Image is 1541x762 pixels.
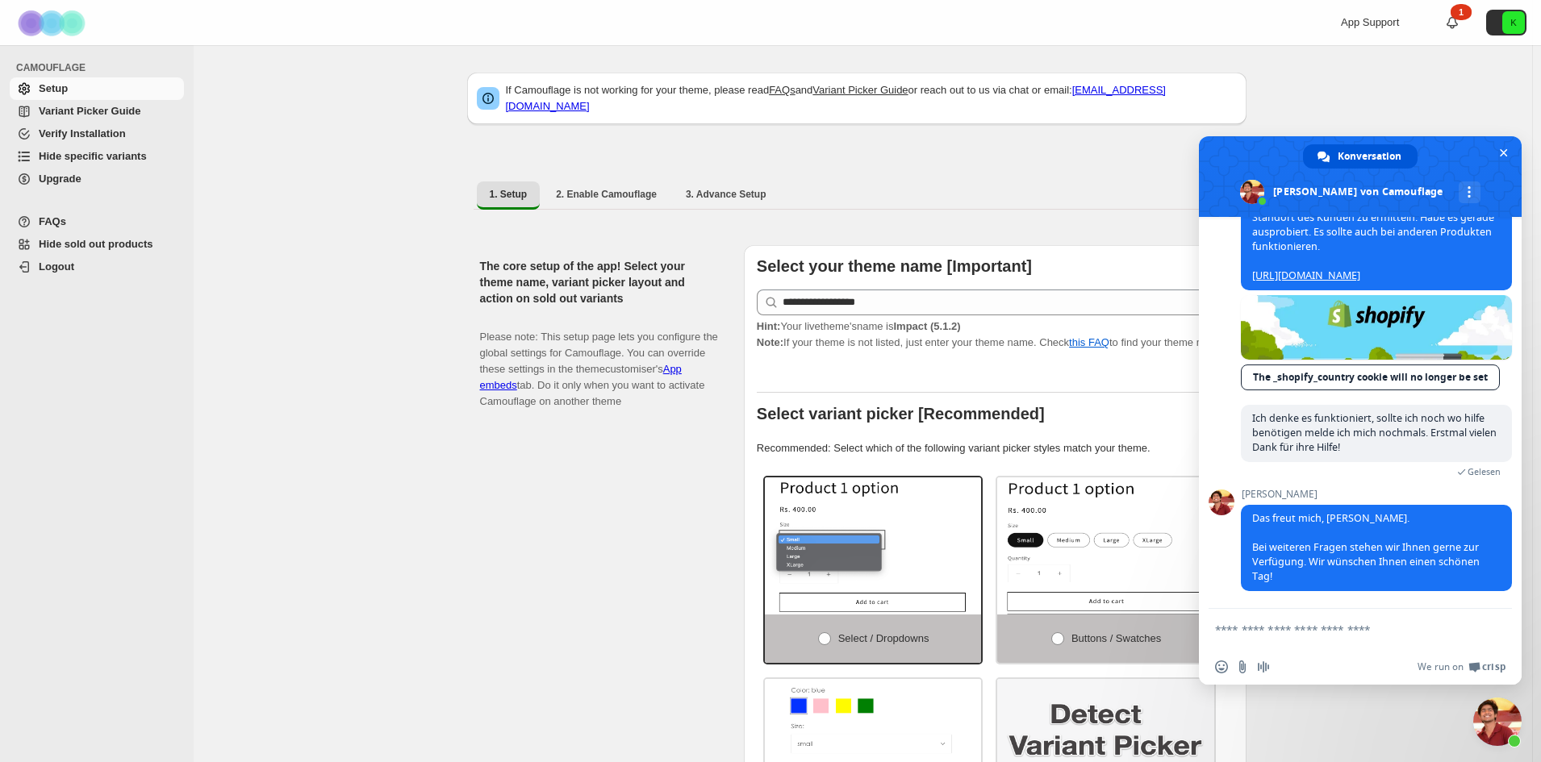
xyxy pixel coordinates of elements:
[1444,15,1460,31] a: 1
[1252,511,1480,583] span: Das freut mich, [PERSON_NAME]. Bei weiteren Fragen stehen wir Ihnen gerne zur Verfügung. Wir wüns...
[10,168,184,190] a: Upgrade
[1451,4,1472,20] div: 1
[480,313,718,410] p: Please note: This setup page lets you configure the global settings for Camouflage. You can overr...
[1071,632,1161,644] span: Buttons / Swatches
[757,405,1045,423] b: Select variant picker [Recommended]
[757,320,961,332] span: Your live theme's name is
[1236,660,1249,673] span: Datei senden
[812,84,908,96] a: Variant Picker Guide
[757,320,781,332] strong: Hint:
[1338,144,1401,169] span: Konversation
[1482,660,1506,673] span: Crisp
[13,1,94,45] img: Camouflage
[39,260,74,273] span: Logout
[10,233,184,256] a: Hide sold out products
[1418,660,1464,673] span: We run on
[490,188,528,201] span: 1. Setup
[480,258,718,306] h2: The core setup of the app! Select your theme name, variant picker layout and action on sold out v...
[1215,609,1473,649] textarea: Verfassen Sie Ihre Nachricht…
[1486,10,1526,35] button: Avatar with initials K
[1418,660,1506,673] a: We run onCrisp
[757,257,1032,275] b: Select your theme name [Important]
[1495,144,1512,161] span: Chat schließen
[686,188,766,201] span: 3. Advance Setup
[83,95,119,106] div: Domain
[838,632,929,644] span: Select / Dropdowns
[10,123,184,145] a: Verify Installation
[1215,660,1228,673] span: Einen Emoji einfügen
[45,26,79,39] div: v 4.0.25
[10,100,184,123] a: Variant Picker Guide
[556,188,657,201] span: 2. Enable Camouflage
[65,94,78,106] img: tab_domain_overview_orange.svg
[10,145,184,168] a: Hide specific variants
[10,77,184,100] a: Setup
[1303,144,1418,169] a: Konversation
[39,105,140,117] span: Variant Picker Guide
[757,440,1234,456] p: Recommended: Select which of the following variant picker styles match your theme.
[42,42,177,55] div: Domain: [DOMAIN_NAME]
[1252,411,1497,454] span: Ich denke es funktioniert, sollte ich noch wo hilfe benötigen melde ich mich nochmals. Erstmal vi...
[757,319,1234,351] p: If your theme is not listed, just enter your theme name. Check to find your theme name.
[765,477,982,614] img: Select / Dropdowns
[506,82,1237,115] p: If Camouflage is not working for your theme, please read and or reach out to us via chat or email:
[39,238,153,250] span: Hide sold out products
[1468,466,1501,477] span: Gelesen
[1502,11,1525,34] span: Avatar with initials K
[26,26,39,39] img: logo_orange.svg
[893,320,960,332] strong: Impact (5.1.2)
[1252,269,1360,282] a: [URL][DOMAIN_NAME]
[1069,336,1109,348] a: this FAQ
[39,173,81,185] span: Upgrade
[1510,18,1517,27] text: K
[1257,660,1270,673] span: Audionachricht aufzeichnen
[39,150,147,162] span: Hide specific variants
[39,127,126,139] span: Verify Installation
[10,256,184,278] a: Logout
[1241,364,1500,390] a: The _shopify_country cookie will no longer be set
[769,84,796,96] a: FAQs
[39,82,68,94] span: Setup
[1252,196,1494,282] span: Shopify bietet jetzt eine neue Möglichkeit, den Standort des Kunden zu ermitteln. Habe es gerade ...
[175,95,278,106] div: Keywords nach Traffic
[16,61,186,74] span: CAMOUFLAGE
[157,94,170,106] img: tab_keywords_by_traffic_grey.svg
[10,210,184,233] a: FAQs
[26,42,39,55] img: website_grey.svg
[757,336,783,348] strong: Note:
[1341,16,1399,28] span: App Support
[997,477,1214,614] img: Buttons / Swatches
[39,215,66,227] span: FAQs
[1473,697,1522,746] a: Chat schließen
[1241,489,1512,500] span: [PERSON_NAME]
